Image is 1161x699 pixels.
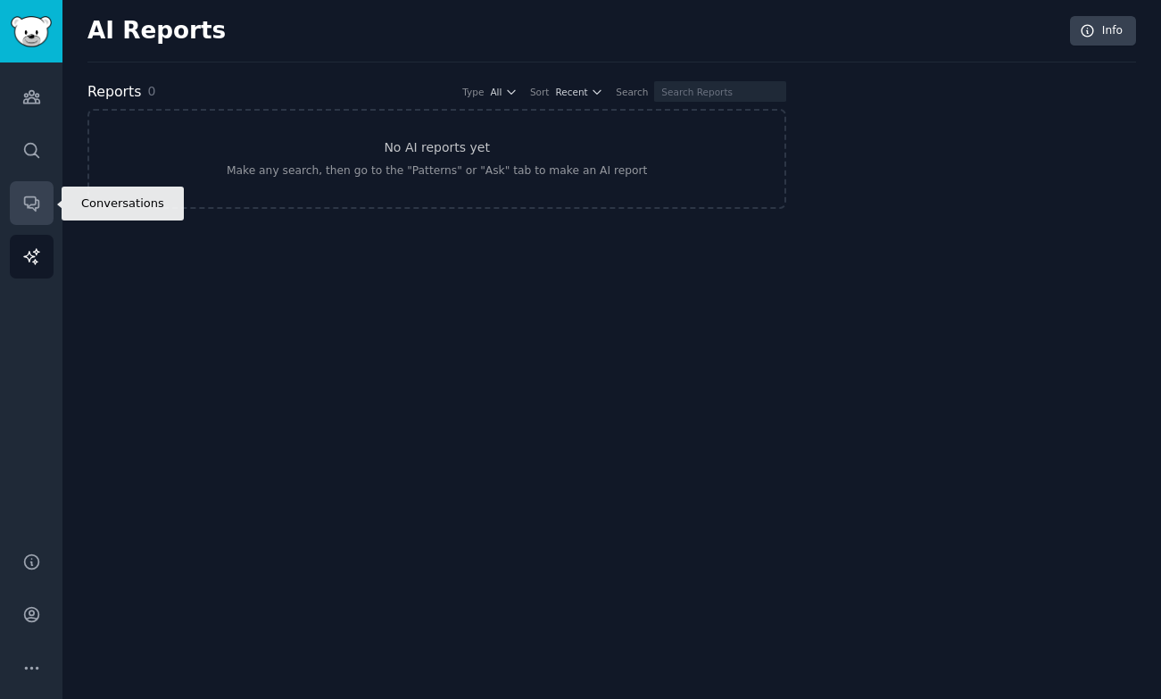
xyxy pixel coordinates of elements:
[11,16,52,47] img: GummySearch logo
[490,86,518,98] button: All
[87,81,141,104] h2: Reports
[147,84,155,98] span: 0
[490,86,502,98] span: All
[462,86,484,98] div: Type
[87,17,226,46] h2: AI Reports
[87,109,786,209] a: No AI reports yetMake any search, then go to the "Patterns" or "Ask" tab to make an AI report
[555,86,587,98] span: Recent
[654,81,786,102] input: Search Reports
[555,86,603,98] button: Recent
[227,163,647,179] div: Make any search, then go to the "Patterns" or "Ask" tab to make an AI report
[384,138,490,157] h3: No AI reports yet
[530,86,550,98] div: Sort
[1070,16,1136,46] a: Info
[616,86,648,98] div: Search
